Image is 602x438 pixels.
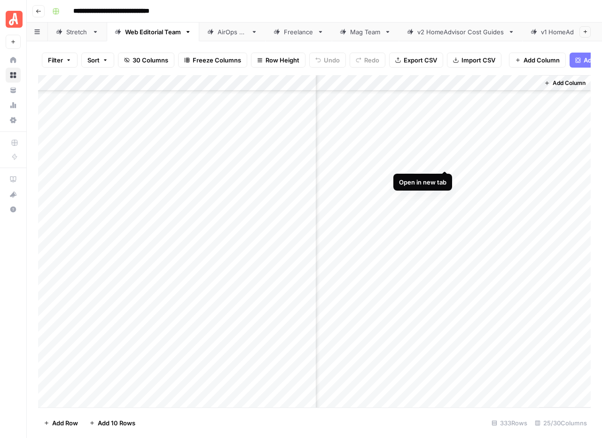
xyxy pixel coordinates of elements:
div: Open in new tab [399,177,446,187]
div: 25/30 Columns [531,415,591,430]
span: Filter [48,55,63,65]
a: Mag Team [332,23,399,41]
span: Import CSV [461,55,495,65]
a: Home [6,53,21,68]
button: Freeze Columns [178,53,247,68]
a: Stretch [48,23,107,41]
span: 30 Columns [133,55,168,65]
button: Row Height [251,53,305,68]
button: 30 Columns [118,53,174,68]
span: Export CSV [404,55,437,65]
button: Workspace: Angi [6,8,21,31]
a: Usage [6,98,21,113]
button: Export CSV [389,53,443,68]
div: Web Editorial Team [125,27,181,37]
span: Add Column [553,79,586,87]
button: Filter [42,53,78,68]
a: Your Data [6,83,21,98]
span: Redo [364,55,379,65]
div: Stretch [66,27,88,37]
div: Mag Team [350,27,381,37]
div: What's new? [6,187,20,201]
a: Web Editorial Team [107,23,199,41]
button: Help + Support [6,202,21,217]
a: AirOps Academy [6,172,21,187]
a: Settings [6,113,21,128]
span: Add 10 Rows [98,418,135,428]
button: Undo [309,53,346,68]
div: v2 HomeAdvisor Cost Guides [417,27,504,37]
a: v2 HomeAdvisor Cost Guides [399,23,523,41]
span: Add Column [524,55,560,65]
span: Row Height [266,55,299,65]
button: Redo [350,53,385,68]
button: Import CSV [447,53,501,68]
span: Sort [87,55,100,65]
button: What's new? [6,187,21,202]
span: Add Row [52,418,78,428]
button: Sort [81,53,114,68]
img: Angi Logo [6,11,23,28]
div: Freelance [284,27,313,37]
span: Undo [324,55,340,65]
span: Freeze Columns [193,55,241,65]
a: AirOps QA [199,23,266,41]
div: 333 Rows [488,415,531,430]
a: Browse [6,68,21,83]
div: AirOps QA [218,27,247,37]
a: Freelance [266,23,332,41]
button: Add Column [540,77,589,89]
button: Add 10 Rows [84,415,141,430]
button: Add Column [509,53,566,68]
button: Add Row [38,415,84,430]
